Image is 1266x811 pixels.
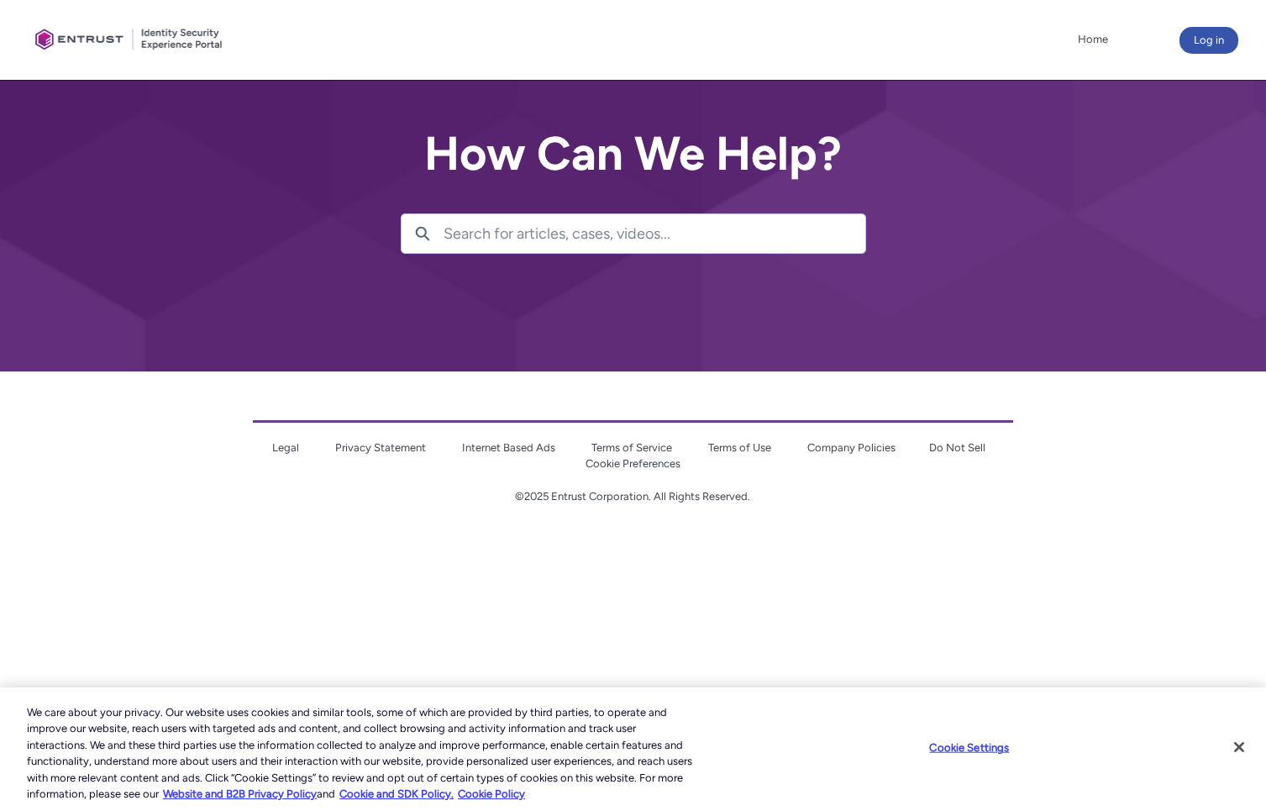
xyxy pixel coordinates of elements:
[929,441,985,454] a: Do Not Sell
[807,441,896,454] a: Company Policies
[163,787,317,800] a: More information about our cookie policy., opens in a new tab
[586,457,680,470] a: Cookie Preferences
[591,441,672,454] a: Terms of Service
[339,787,454,800] a: Cookie and SDK Policy.
[1179,27,1238,54] button: Log in
[1074,27,1112,52] a: Home
[253,488,1012,505] p: ©2025 Entrust Corporation. All Rights Reserved.
[462,441,555,454] a: Internet Based Ads
[402,214,444,253] button: Search
[458,787,525,800] a: Cookie Policy
[708,441,771,454] a: Terms of Use
[335,441,426,454] a: Privacy Statement
[401,128,866,180] h2: How Can We Help?
[444,214,865,253] input: Search for articles, cases, videos...
[27,704,696,803] div: We care about your privacy. Our website uses cookies and similar tools, some of which are provide...
[272,441,299,454] a: Legal
[917,731,1022,765] button: Cookie Settings
[1221,729,1258,766] button: Close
